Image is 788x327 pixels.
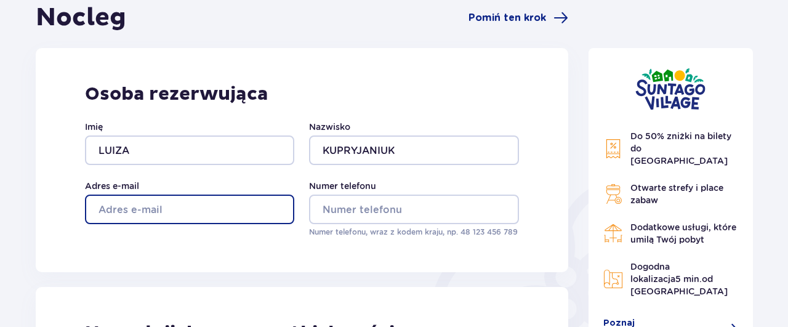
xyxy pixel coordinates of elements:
p: Osoba rezerwująca [85,83,519,106]
label: Numer telefonu [309,180,376,192]
img: Restaurant Icon [603,224,623,243]
span: Do 50% zniżki na bilety do [GEOGRAPHIC_DATA] [630,131,731,166]
img: Grill Icon [603,184,623,204]
a: Pomiń ten krok [468,10,568,25]
img: Discount Icon [603,139,623,159]
input: Imię [85,135,294,165]
span: Otwarte strefy i place zabaw [630,183,723,205]
span: Dodatkowe usługi, które umilą Twój pobyt [630,222,736,244]
h1: Nocleg [36,2,126,33]
input: Nazwisko [309,135,518,165]
label: Adres e-mail [85,180,139,192]
label: Nazwisko [309,121,350,133]
input: Adres e-mail [85,195,294,224]
span: 5 min. [675,274,702,284]
img: Map Icon [603,269,623,289]
img: Suntago Village [635,68,706,110]
span: Pomiń ten krok [468,11,546,25]
span: Dogodna lokalizacja od [GEOGRAPHIC_DATA] [630,262,728,296]
p: Numer telefonu, wraz z kodem kraju, np. 48 ​123 ​456 ​789 [309,227,518,238]
input: Numer telefonu [309,195,518,224]
label: Imię [85,121,103,133]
